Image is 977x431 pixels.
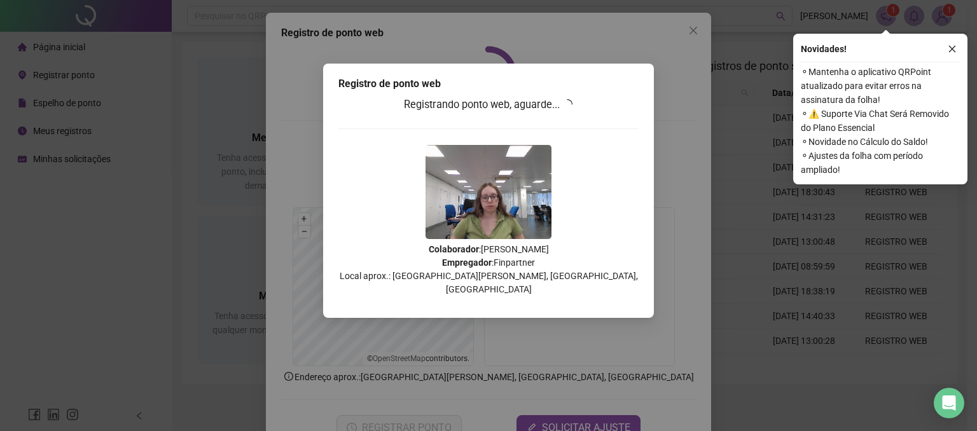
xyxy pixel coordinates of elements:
[338,97,639,113] h3: Registrando ponto web, aguarde...
[801,107,960,135] span: ⚬ ⚠️ Suporte Via Chat Será Removido do Plano Essencial
[801,149,960,177] span: ⚬ Ajustes da folha com período ampliado!
[338,76,639,92] div: Registro de ponto web
[426,145,551,239] img: Z
[429,244,479,254] strong: Colaborador
[801,65,960,107] span: ⚬ Mantenha o aplicativo QRPoint atualizado para evitar erros na assinatura da folha!
[801,42,847,56] span: Novidades !
[934,388,964,418] div: Open Intercom Messenger
[562,99,572,109] span: loading
[948,44,957,53] span: close
[442,257,492,268] strong: Empregador
[801,135,960,149] span: ⚬ Novidade no Cálculo do Saldo!
[338,243,639,296] p: : [PERSON_NAME] : Finpartner Local aprox.: [GEOGRAPHIC_DATA][PERSON_NAME], [GEOGRAPHIC_DATA], [GE...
